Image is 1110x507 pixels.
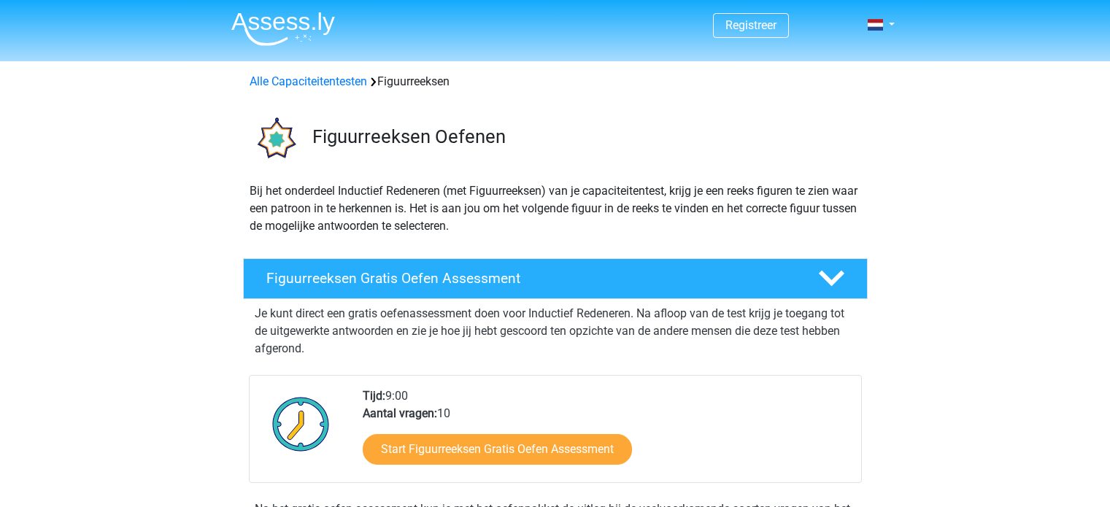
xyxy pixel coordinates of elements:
[231,12,335,46] img: Assessly
[363,389,385,403] b: Tijd:
[725,18,776,32] a: Registreer
[363,434,632,465] a: Start Figuurreeksen Gratis Oefen Assessment
[237,258,874,299] a: Figuurreeksen Gratis Oefen Assessment
[312,125,856,148] h3: Figuurreeksen Oefenen
[250,74,367,88] a: Alle Capaciteitentesten
[244,73,867,90] div: Figuurreeksen
[244,108,306,170] img: figuurreeksen
[250,182,861,235] p: Bij het onderdeel Inductief Redeneren (met Figuurreeksen) van je capaciteitentest, krijg je een r...
[266,270,795,287] h4: Figuurreeksen Gratis Oefen Assessment
[352,387,860,482] div: 9:00 10
[363,406,437,420] b: Aantal vragen:
[255,305,856,357] p: Je kunt direct een gratis oefenassessment doen voor Inductief Redeneren. Na afloop van de test kr...
[264,387,338,460] img: Klok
